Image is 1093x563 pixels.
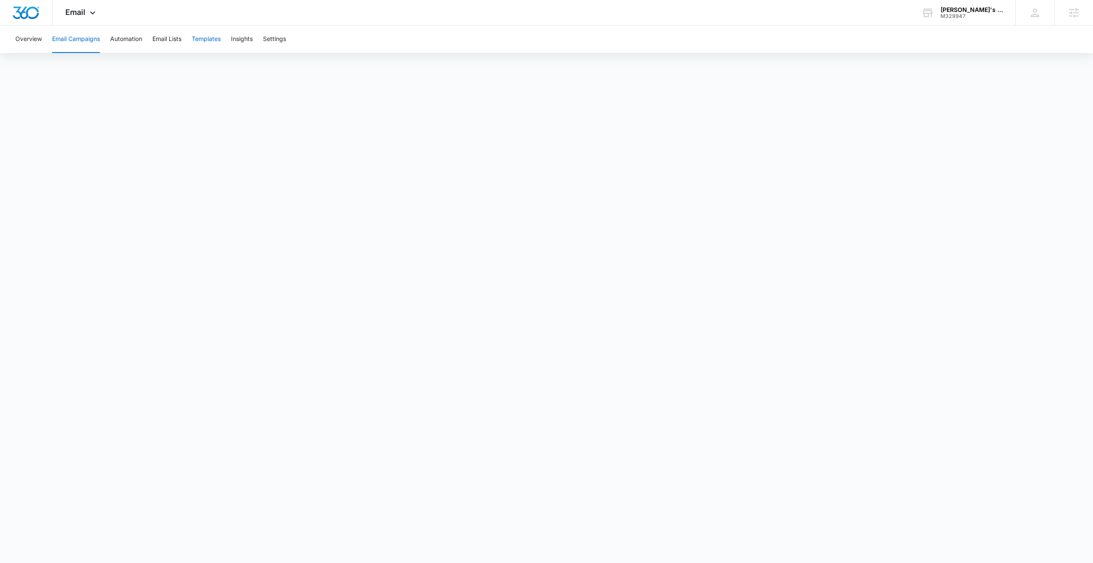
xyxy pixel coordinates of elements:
[110,26,142,53] button: Automation
[152,26,181,53] button: Email Lists
[231,26,253,53] button: Insights
[192,26,221,53] button: Templates
[15,26,42,53] button: Overview
[263,26,286,53] button: Settings
[941,6,1003,13] div: account name
[52,26,100,53] button: Email Campaigns
[941,13,1003,19] div: account id
[65,8,85,17] span: Email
